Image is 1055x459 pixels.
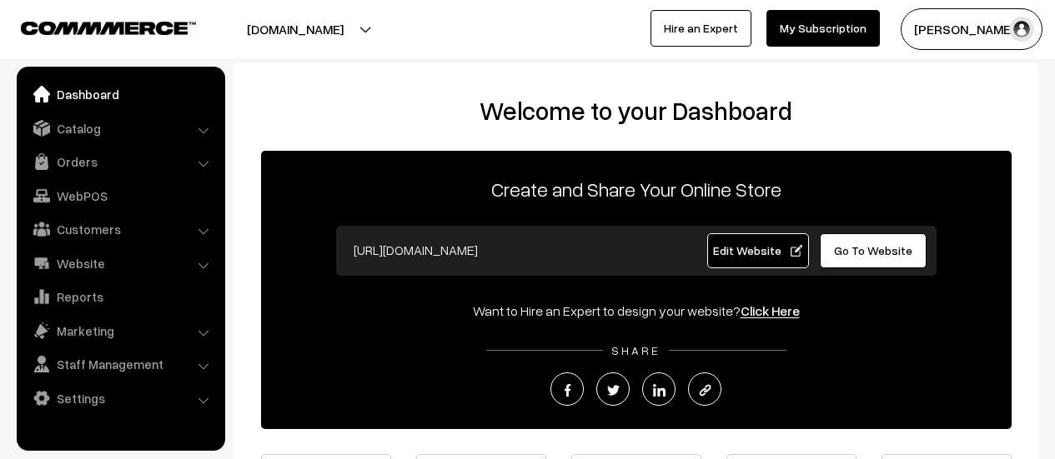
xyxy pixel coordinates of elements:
[834,243,912,257] span: Go To Website
[901,8,1042,50] button: [PERSON_NAME]
[21,316,219,346] a: Marketing
[713,243,802,257] span: Edit Website
[820,233,927,268] a: Go To Website
[21,17,167,37] a: COMMMERCE
[21,181,219,211] a: WebPOS
[707,233,809,268] a: Edit Website
[21,147,219,177] a: Orders
[21,22,196,34] img: COMMMERCE
[21,383,219,413] a: Settings
[651,10,751,47] a: Hire an Expert
[250,96,1022,126] h2: Welcome to your Dashboard
[21,113,219,143] a: Catalog
[21,79,219,109] a: Dashboard
[21,282,219,312] a: Reports
[741,302,800,319] a: Click Here
[766,10,880,47] a: My Subscription
[1009,17,1034,42] img: user
[21,349,219,379] a: Staff Management
[261,301,1012,321] div: Want to Hire an Expert to design your website?
[188,8,402,50] button: [DOMAIN_NAME]
[21,214,219,244] a: Customers
[261,174,1012,204] p: Create and Share Your Online Store
[21,248,219,278] a: Website
[603,343,669,357] span: SHARE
